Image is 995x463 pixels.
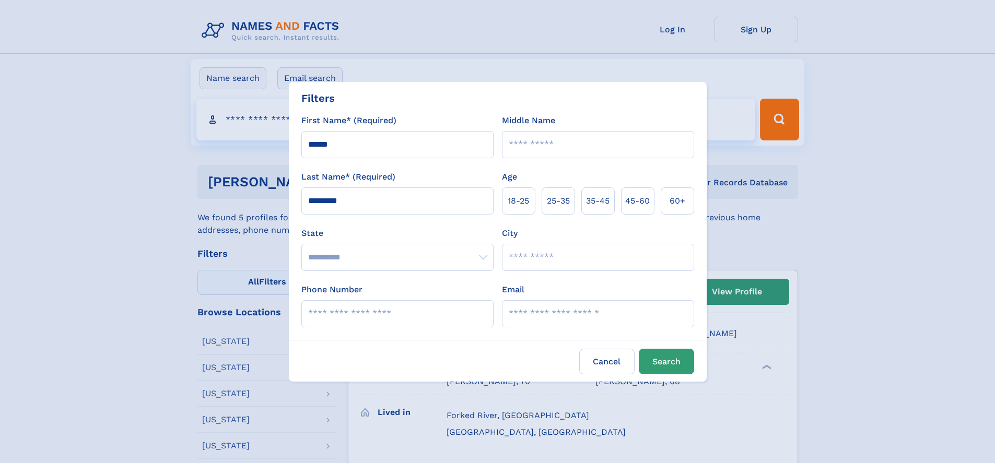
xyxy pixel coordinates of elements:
[301,171,395,183] label: Last Name* (Required)
[502,114,555,127] label: Middle Name
[579,349,635,374] label: Cancel
[301,283,362,296] label: Phone Number
[502,283,524,296] label: Email
[670,195,685,207] span: 60+
[301,114,396,127] label: First Name* (Required)
[502,227,518,240] label: City
[508,195,529,207] span: 18‑25
[547,195,570,207] span: 25‑35
[301,90,335,106] div: Filters
[639,349,694,374] button: Search
[301,227,494,240] label: State
[625,195,650,207] span: 45‑60
[586,195,610,207] span: 35‑45
[502,171,517,183] label: Age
